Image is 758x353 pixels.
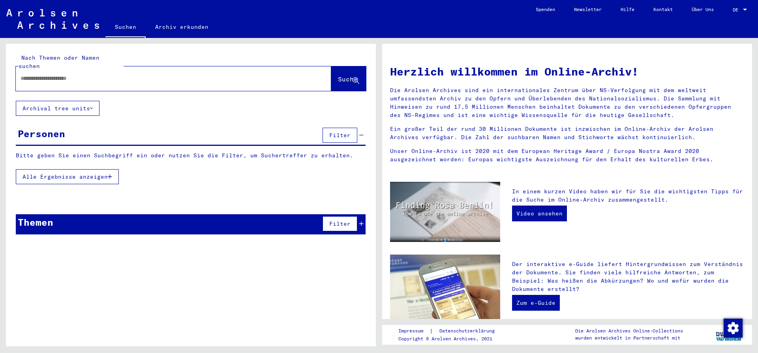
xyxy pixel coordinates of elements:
[433,327,504,335] a: Datenschutzerklärung
[19,54,99,70] mat-label: Nach Themen oder Namen suchen
[512,206,567,221] a: Video ansehen
[323,216,357,231] button: Filter
[724,319,743,338] img: Change consent
[512,295,560,311] a: Zum e-Guide
[733,7,741,13] span: DE
[6,9,99,29] img: Arolsen_neg.svg
[575,334,683,342] p: wurden entwickelt in Partnerschaft mit
[331,66,366,91] button: Suche
[512,187,744,204] p: In einem kurzen Video haben wir für Sie die wichtigsten Tipps für die Suche im Online-Archiv zusa...
[329,132,351,139] span: Filter
[18,215,53,229] div: Themen
[146,17,218,36] a: Archiv erkunden
[398,327,430,335] a: Impressum
[390,255,500,328] img: eguide.jpg
[390,86,744,119] p: Die Arolsen Archives sind ein internationales Zentrum über NS-Verfolgung mit dem weltweit umfasse...
[398,327,504,335] div: |
[390,182,500,242] img: video.jpg
[390,125,744,142] p: Ein großer Teil der rund 30 Millionen Dokumente ist inzwischen im Online-Archiv der Arolsen Archi...
[329,220,351,227] span: Filter
[18,126,65,141] div: Personen
[390,63,744,80] h1: Herzlich willkommen im Online-Archiv!
[338,75,358,83] span: Suche
[512,260,744,293] p: Der interaktive e-Guide liefert Hintergrundwissen zum Verständnis der Dokumente. Sie finden viele...
[323,128,357,143] button: Filter
[105,17,146,38] a: Suchen
[575,327,683,334] p: Die Arolsen Archives Online-Collections
[16,101,99,116] button: Archival tree units
[16,169,119,184] button: Alle Ergebnisse anzeigen
[390,147,744,164] p: Unser Online-Archiv ist 2020 mit dem European Heritage Award / Europa Nostra Award 2020 ausgezeic...
[16,151,366,160] p: Bitte geben Sie einen Suchbegriff ein oder nutzen Sie die Filter, um Suchertreffer zu erhalten.
[398,335,504,342] p: Copyright © Arolsen Archives, 2021
[23,173,108,180] span: Alle Ergebnisse anzeigen
[714,325,744,344] img: yv_logo.png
